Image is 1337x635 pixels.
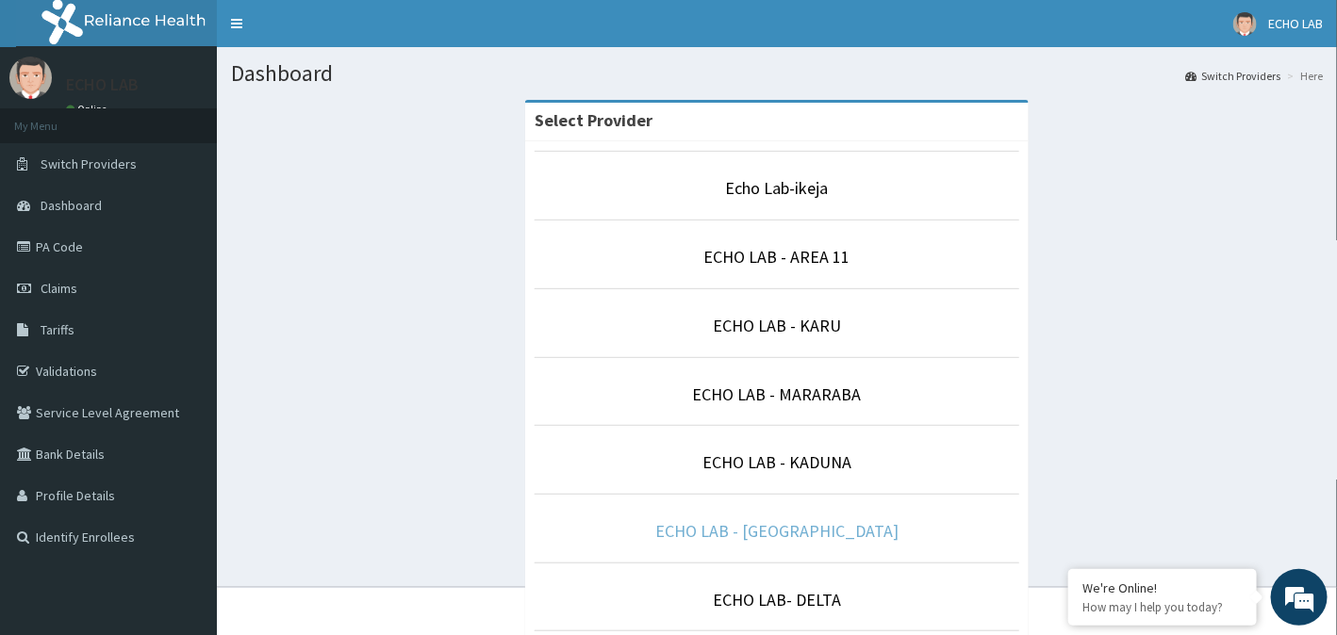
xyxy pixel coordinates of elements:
[1233,12,1257,36] img: User Image
[713,315,841,336] a: ECHO LAB - KARU
[41,197,102,214] span: Dashboard
[1282,68,1323,84] li: Here
[1185,68,1280,84] a: Switch Providers
[41,321,74,338] span: Tariffs
[41,155,137,172] span: Switch Providers
[1268,15,1323,32] span: ECHO LAB
[713,589,841,611] a: ECHO LAB- DELTA
[66,76,139,93] p: ECHO LAB
[535,109,652,131] strong: Select Provider
[66,103,111,116] a: Online
[231,61,1323,86] h1: Dashboard
[726,177,829,199] a: Echo Lab-ikeja
[41,280,77,297] span: Claims
[693,383,862,405] a: ECHO LAB - MARARABA
[655,520,899,542] a: ECHO LAB - [GEOGRAPHIC_DATA]
[1082,579,1243,596] div: We're Online!
[704,246,850,268] a: ECHO LAB - AREA 11
[702,451,851,473] a: ECHO LAB - KADUNA
[1082,599,1243,615] p: How may I help you today?
[9,57,52,99] img: User Image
